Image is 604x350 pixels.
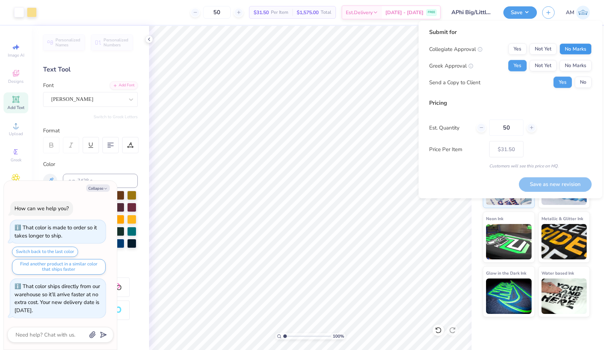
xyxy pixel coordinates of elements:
a: AM [566,6,590,19]
input: Untitled Design [446,5,498,19]
span: Designs [8,79,24,84]
span: Upload [9,131,23,137]
span: Est. Delivery [346,9,373,16]
span: Greek [11,157,22,163]
button: Yes [508,44,527,55]
div: Send a Copy to Client [429,78,480,86]
div: Pricing [429,99,592,107]
img: Metallic & Glitter Ink [541,224,587,259]
span: 100 % [333,333,344,339]
button: No Marks [559,60,592,71]
label: Est. Quantity [429,124,471,132]
button: Switch back to the last color [12,247,78,257]
div: Text Tool [43,65,138,74]
div: Color [43,160,138,168]
div: Submit for [429,28,592,36]
div: That color is made to order so it takes longer to ship. [14,224,97,239]
label: Font [43,81,54,90]
span: $31.50 [254,9,269,16]
div: Add Font [110,81,138,90]
span: Total [321,9,331,16]
div: Collegiate Approval [429,45,482,53]
span: Image AI [8,52,24,58]
button: Not Yet [529,44,557,55]
img: Amory Mun [576,6,590,19]
img: Glow in the Dark Ink [486,279,532,314]
span: Personalized Numbers [103,38,129,47]
span: AM [566,8,574,17]
button: Find another product in a similar color that ships faster [12,259,106,275]
div: Greek Approval [429,62,473,70]
button: No [575,77,592,88]
span: Water based Ink [541,269,574,277]
div: Format [43,127,138,135]
img: Neon Ink [486,224,532,259]
button: Yes [508,60,527,71]
button: Not Yet [529,60,557,71]
img: Water based Ink [541,279,587,314]
input: – – [203,6,231,19]
span: Neon Ink [486,215,503,222]
span: Clipart & logos [4,183,28,195]
div: That color ships directly from our warehouse so it’ll arrive faster at no extra cost. Your new de... [14,283,100,314]
span: $1,575.00 [297,9,319,16]
button: Collapse [86,184,110,192]
span: Glow in the Dark Ink [486,269,526,277]
span: FREE [428,10,435,15]
span: Personalized Names [55,38,81,47]
span: Add Text [7,105,24,110]
button: Save [503,6,537,19]
input: – – [489,120,523,136]
button: Yes [553,77,572,88]
div: How can we help you? [14,205,69,212]
span: Per Item [271,9,288,16]
div: Customers will see this price on HQ. [429,163,592,169]
span: [DATE] - [DATE] [385,9,424,16]
button: No Marks [559,44,592,55]
input: e.g. 7428 c [63,174,138,188]
button: Switch to Greek Letters [94,114,138,120]
span: Metallic & Glitter Ink [541,215,583,222]
label: Price Per Item [429,145,484,153]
